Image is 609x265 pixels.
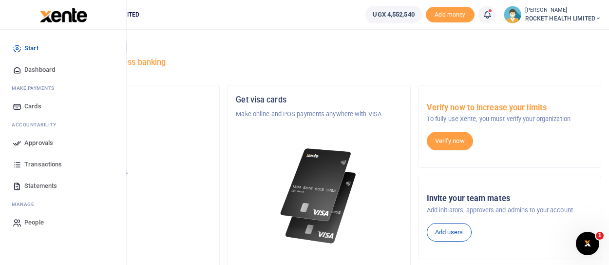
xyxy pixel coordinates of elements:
span: anage [17,201,35,208]
li: Ac [8,117,118,132]
a: Statements [8,175,118,197]
p: GUARDIAN HEALTH LIMITED [45,109,211,119]
h5: Organization [45,95,211,105]
span: ake Payments [17,84,55,92]
span: Add money [426,7,475,23]
span: People [24,218,44,227]
span: Statements [24,181,57,191]
a: Add money [426,10,475,18]
li: Toup your wallet [426,7,475,23]
h5: Account [45,133,211,143]
small: [PERSON_NAME] [525,6,601,15]
p: Your current account balance [45,169,211,179]
p: Add initiators, approvers and admins to your account [427,205,593,215]
li: M [8,81,118,96]
img: logo-large [40,8,87,22]
span: Dashboard [24,65,55,75]
a: Dashboard [8,59,118,81]
span: 1 [596,232,604,240]
h5: Invite your team mates [427,194,593,204]
span: Cards [24,102,41,111]
li: Wallet ballance [362,6,425,23]
a: Approvals [8,132,118,154]
span: ROCKET HEALTH LIMITED [525,14,601,23]
a: People [8,212,118,233]
a: Cards [8,96,118,117]
a: Verify now [427,132,473,150]
h5: Welcome to better business banking [37,58,601,67]
a: logo-small logo-large logo-large [39,11,87,18]
p: ROCKET HEALTH LIMITED [45,147,211,157]
img: profile-user [504,6,521,23]
h5: UGX 4,552,540 [45,181,211,191]
span: Start [24,43,38,53]
span: UGX 4,552,540 [373,10,414,20]
h5: Get visa cards [236,95,402,105]
li: M [8,197,118,212]
span: countability [19,121,56,128]
a: profile-user [PERSON_NAME] ROCKET HEALTH LIMITED [504,6,601,23]
h4: Hello [PERSON_NAME] [37,42,601,53]
a: Start [8,38,118,59]
img: xente-_physical_cards.png [278,143,361,249]
a: Transactions [8,154,118,175]
span: Transactions [24,160,62,169]
iframe: Intercom live chat [576,232,599,255]
p: To fully use Xente, you must verify your organization [427,114,593,124]
a: Add users [427,223,472,242]
h5: Verify now to increase your limits [427,103,593,113]
p: Make online and POS payments anywhere with VISA [236,109,402,119]
a: UGX 4,552,540 [365,6,421,23]
span: Approvals [24,138,53,148]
